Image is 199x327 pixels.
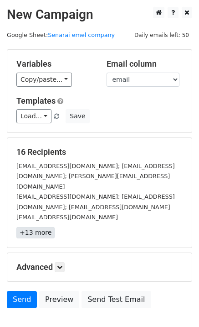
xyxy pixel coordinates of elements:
a: Send Test Email [82,291,151,308]
small: [EMAIL_ADDRESS][DOMAIN_NAME]; [EMAIL_ADDRESS][DOMAIN_NAME]; [PERSON_NAME][EMAIL_ADDRESS][DOMAIN_N... [16,163,175,190]
a: Templates [16,96,56,105]
iframe: Chat Widget [153,283,199,327]
h5: Advanced [16,262,183,272]
a: Senarai emel company [48,32,115,38]
h5: Variables [16,59,93,69]
span: Daily emails left: 50 [131,30,192,40]
a: Send [7,291,37,308]
small: Google Sheet: [7,32,115,38]
a: Preview [39,291,79,308]
a: +13 more [16,227,55,238]
a: Load... [16,109,51,123]
button: Save [66,109,89,123]
h2: New Campaign [7,7,192,22]
small: [EMAIL_ADDRESS][DOMAIN_NAME] [16,214,118,221]
h5: Email column [107,59,183,69]
small: [EMAIL_ADDRESS][DOMAIN_NAME]; [EMAIL_ADDRESS][DOMAIN_NAME]; [EMAIL_ADDRESS][DOMAIN_NAME] [16,193,175,211]
a: Daily emails left: 50 [131,32,192,38]
h5: 16 Recipients [16,147,183,157]
a: Copy/paste... [16,73,72,87]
